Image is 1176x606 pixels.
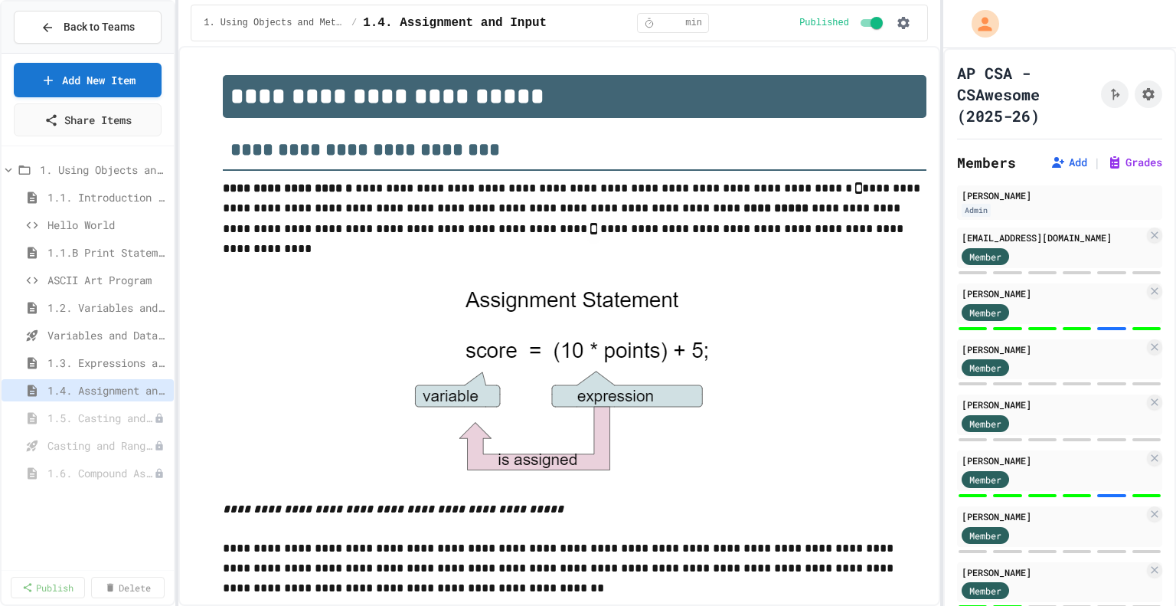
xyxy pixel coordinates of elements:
div: [PERSON_NAME] [962,509,1144,523]
a: Add New Item [14,63,162,97]
div: Admin [962,204,991,217]
span: ASCII Art Program [47,272,168,288]
div: [EMAIL_ADDRESS][DOMAIN_NAME] [962,231,1144,244]
span: Published [799,17,849,29]
span: 1.5. Casting and Ranges of Values [47,410,154,426]
span: 1. Using Objects and Methods [40,162,168,178]
h1: AP CSA - CSAwesome (2025-26) [957,62,1095,126]
span: 1. Using Objects and Methods [204,17,345,29]
span: 1.6. Compound Assignment Operators [47,465,154,481]
span: 1.4. Assignment and Input [363,14,547,32]
span: Member [969,250,1001,264]
div: [PERSON_NAME] [962,454,1144,467]
button: Assignment Settings [1135,80,1162,108]
span: | [1093,153,1101,172]
span: min [685,17,702,29]
a: Publish [11,577,85,598]
span: Hello World [47,217,168,233]
div: [PERSON_NAME] [962,342,1144,356]
button: Add [1050,155,1087,170]
span: 1.1.B Print Statements [47,244,168,260]
h2: Members [957,152,1016,173]
span: Member [969,306,1001,319]
div: [PERSON_NAME] [962,188,1158,202]
span: 1.2. Variables and Data Types [47,300,168,316]
span: Member [969,361,1001,375]
span: Member [969,417,1001,431]
span: Member [969,584,1001,598]
iframe: chat widget [1112,545,1161,591]
button: Back to Teams [14,11,162,44]
div: My Account [955,6,1003,41]
span: / [351,17,357,29]
div: Unpublished [154,413,165,424]
button: Grades [1107,155,1162,170]
span: 1.3. Expressions and Output [New] [47,355,168,371]
button: Click to see fork details [1101,80,1129,108]
a: Delete [91,577,165,598]
div: Unpublished [154,468,165,479]
span: Variables and Data Types - Quiz [47,327,168,343]
span: Casting and Ranges of variables - Quiz [47,437,154,454]
span: 1.4. Assignment and Input [47,382,168,398]
a: Share Items [14,103,162,136]
div: Content is published and visible to students [799,14,886,32]
div: [PERSON_NAME] [962,398,1144,411]
span: Back to Teams [64,19,135,35]
iframe: chat widget [1049,478,1161,543]
span: 1.1. Introduction to Algorithms, Programming, and Compilers [47,189,168,205]
div: [PERSON_NAME] [962,565,1144,579]
div: Unpublished [154,441,165,451]
div: [PERSON_NAME] [962,287,1144,300]
span: Member [969,473,1001,486]
span: Member [969,529,1001,542]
